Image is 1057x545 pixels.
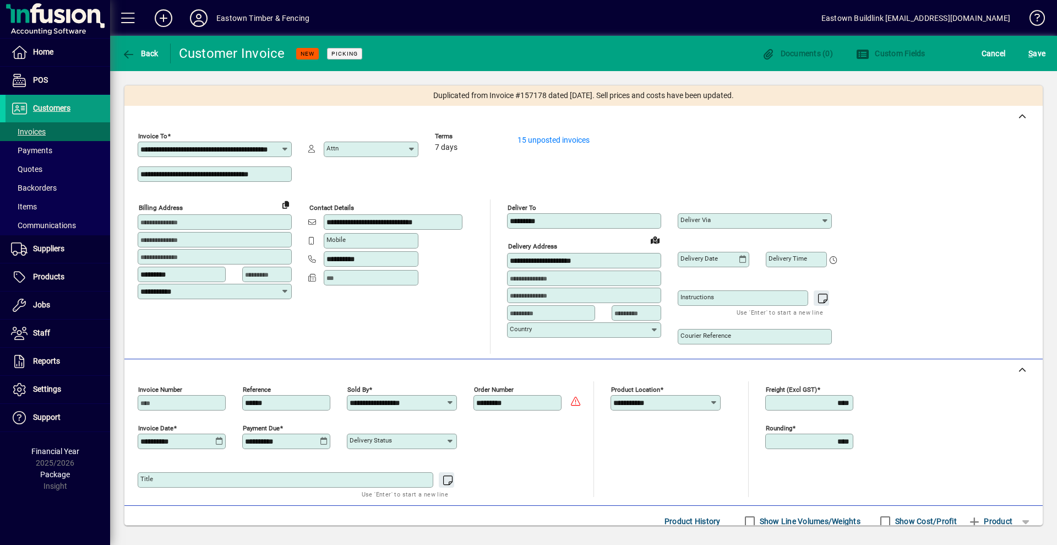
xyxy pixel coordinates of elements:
[11,184,57,192] span: Backorders
[761,49,833,58] span: Documents (0)
[646,231,664,249] a: View on map
[766,424,792,432] mat-label: Rounding
[33,272,64,281] span: Products
[347,386,369,393] mat-label: Sold by
[33,244,64,253] span: Suppliers
[6,404,110,431] a: Support
[6,216,110,235] a: Communications
[433,90,734,101] span: Duplicated from Invoice #157178 dated [DATE]. Sell prices and costs have been updated.
[301,50,314,57] span: NEW
[759,44,836,63] button: Documents (0)
[893,516,957,527] label: Show Cost/Profit
[766,386,817,393] mat-label: Freight (excl GST)
[138,132,167,140] mat-label: Invoice To
[508,204,536,212] mat-label: Deliver To
[326,144,339,152] mat-label: Attn
[362,488,448,500] mat-hint: Use 'Enter' to start a new line
[33,357,60,365] span: Reports
[680,216,711,224] mat-label: Deliver via
[6,179,110,197] a: Backorders
[737,306,823,319] mat-hint: Use 'Enter' to start a new line
[517,136,590,144] a: 15 unposted invoices
[680,293,714,301] mat-label: Instructions
[660,511,725,531] button: Product History
[769,255,807,262] mat-label: Delivery time
[216,9,309,27] div: Eastown Timber & Fencing
[146,8,181,28] button: Add
[6,141,110,160] a: Payments
[6,197,110,216] a: Items
[6,348,110,375] a: Reports
[331,50,358,57] span: Picking
[243,424,280,432] mat-label: Payment due
[853,44,928,63] button: Custom Fields
[1028,45,1045,62] span: ave
[6,292,110,319] a: Jobs
[11,127,46,136] span: Invoices
[968,512,1012,530] span: Product
[6,160,110,179] a: Quotes
[33,385,61,393] span: Settings
[33,75,48,84] span: POS
[6,376,110,403] a: Settings
[1028,49,1033,58] span: S
[6,122,110,141] a: Invoices
[664,512,721,530] span: Product History
[6,235,110,263] a: Suppliers
[119,44,161,63] button: Back
[11,146,52,155] span: Payments
[435,143,457,152] span: 7 days
[138,386,182,393] mat-label: Invoice number
[474,386,514,393] mat-label: Order number
[33,328,50,337] span: Staff
[11,202,37,211] span: Items
[140,475,153,483] mat-label: Title
[821,9,1010,27] div: Eastown Buildlink [EMAIL_ADDRESS][DOMAIN_NAME]
[33,47,53,56] span: Home
[350,436,392,444] mat-label: Delivery status
[181,8,216,28] button: Profile
[33,413,61,422] span: Support
[33,300,50,309] span: Jobs
[6,39,110,66] a: Home
[138,424,173,432] mat-label: Invoice date
[6,320,110,347] a: Staff
[758,516,860,527] label: Show Line Volumes/Weights
[11,165,42,174] span: Quotes
[122,49,159,58] span: Back
[962,511,1018,531] button: Product
[1026,44,1048,63] button: Save
[435,133,501,140] span: Terms
[110,44,171,63] app-page-header-button: Back
[179,45,285,62] div: Customer Invoice
[979,44,1009,63] button: Cancel
[680,332,731,339] mat-label: Courier Reference
[31,447,79,456] span: Financial Year
[6,263,110,291] a: Products
[611,386,660,393] mat-label: Product location
[982,45,1006,62] span: Cancel
[1021,2,1043,38] a: Knowledge Base
[33,104,70,112] span: Customers
[856,49,925,58] span: Custom Fields
[40,470,70,479] span: Package
[243,386,271,393] mat-label: Reference
[326,236,346,244] mat-label: Mobile
[680,255,718,262] mat-label: Delivery date
[6,67,110,94] a: POS
[11,221,76,230] span: Communications
[510,325,532,333] mat-label: Country
[277,196,295,213] button: Copy to Delivery address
